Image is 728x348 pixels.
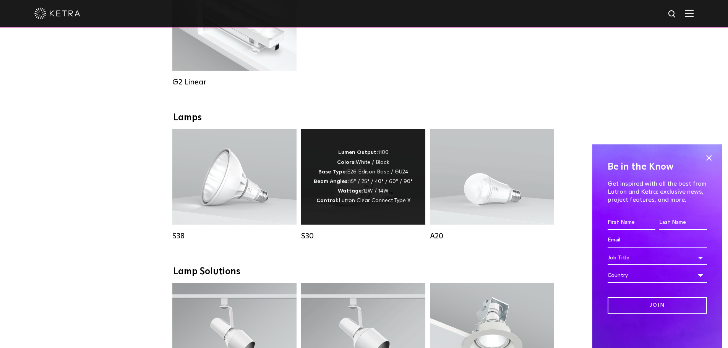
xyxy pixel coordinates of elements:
[608,251,707,265] div: Job Title
[173,266,555,277] div: Lamp Solutions
[338,188,363,194] strong: Wattage:
[685,10,694,17] img: Hamburger%20Nav.svg
[301,129,425,241] a: S30 Lumen Output:1100Colors:White / BlackBase Type:E26 Edison Base / GU24Beam Angles:15° / 25° / ...
[338,150,378,155] strong: Lumen Output:
[316,198,339,203] strong: Control:
[34,8,80,19] img: ketra-logo-2019-white
[608,180,707,204] p: Get inspired with all the best from Lutron and Ketra: exclusive news, project features, and more.
[430,129,554,241] a: A20 Lumen Output:600 / 800Colors:White / BlackBase Type:E26 Edison Base / GU24Beam Angles:Omni-Di...
[430,231,554,241] div: A20
[668,10,677,19] img: search icon
[339,198,410,203] span: Lutron Clear Connect Type X
[608,297,707,314] input: Join
[301,231,425,241] div: S30
[608,268,707,283] div: Country
[172,78,297,87] div: G2 Linear
[173,112,555,123] div: Lamps
[318,169,347,175] strong: Base Type:
[659,215,707,230] input: Last Name
[172,129,297,241] a: S38 Lumen Output:1100Colors:White / BlackBase Type:E26 Edison Base / GU24Beam Angles:10° / 25° / ...
[608,233,707,248] input: Email
[337,160,356,165] strong: Colors:
[314,148,413,206] div: 1100 White / Black E26 Edison Base / GU24 15° / 25° / 40° / 60° / 90° 12W / 14W
[314,179,349,184] strong: Beam Angles:
[608,160,707,174] h4: Be in the Know
[608,215,655,230] input: First Name
[172,231,297,241] div: S38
